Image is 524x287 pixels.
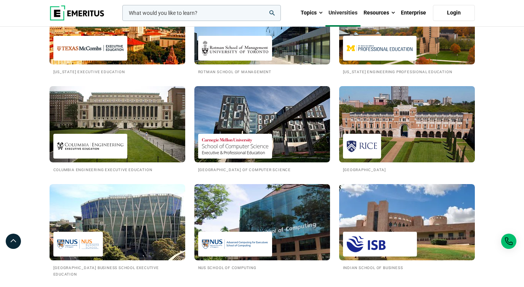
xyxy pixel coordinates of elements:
img: Columbia Engineering Executive Education [57,138,123,155]
input: woocommerce-product-search-field-0 [122,5,281,21]
a: Universities We Work With NUS School of Computing NUS School of Computing [194,184,330,271]
a: Universities We Work With Rice University [GEOGRAPHIC_DATA] [339,86,475,173]
img: Indian School of Business [347,236,413,253]
h2: Rotman School of Management [198,68,326,75]
h2: [GEOGRAPHIC_DATA] of Computer Science [198,166,326,173]
img: Universities We Work With [50,86,185,162]
img: Universities We Work With [332,82,482,166]
a: Universities We Work With National University of Singapore Business School Executive Education [G... [50,184,185,277]
img: Rotman School of Management [202,40,268,57]
img: Texas Executive Education [57,40,123,57]
img: Michigan Engineering Professional Education [347,40,413,57]
img: Universities We Work With [339,184,475,260]
img: National University of Singapore Business School Executive Education [57,236,99,253]
a: Universities We Work With Columbia Engineering Executive Education Columbia Engineering Executive... [50,86,185,173]
h2: [US_STATE] Engineering Professional Education [343,68,471,75]
img: Rice University [347,138,377,155]
img: Universities We Work With [194,86,330,162]
h2: [GEOGRAPHIC_DATA] [343,166,471,173]
a: Universities We Work With Indian School of Business Indian School of Business [339,184,475,271]
h2: Indian School of Business [343,264,471,271]
img: NUS School of Computing [202,236,268,253]
img: Universities We Work With [194,184,330,260]
h2: [GEOGRAPHIC_DATA] Business School Executive Education [53,264,181,277]
h2: NUS School of Computing [198,264,326,271]
h2: [US_STATE] Executive Education [53,68,181,75]
a: Universities We Work With Carnegie Mellon University School of Computer Science [GEOGRAPHIC_DATA]... [194,86,330,173]
a: Login [433,5,475,21]
img: Carnegie Mellon University School of Computer Science [202,138,268,155]
h2: Columbia Engineering Executive Education [53,166,181,173]
img: Universities We Work With [50,184,185,260]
